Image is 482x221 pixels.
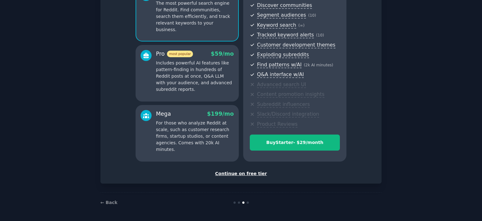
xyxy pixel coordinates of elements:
a: ← Back [100,200,117,205]
button: BuyStarter- $29/month [250,135,340,151]
span: Product Reviews [257,121,297,128]
div: Buy Starter - $ 29 /month [250,139,340,146]
p: For those who analyze Reddit at scale, such as customer research firms, startup studios, or conte... [156,120,234,153]
span: most popular [167,51,193,57]
span: Content promotion insights [257,91,324,98]
span: Discover communities [257,2,312,9]
span: Find patterns w/AI [257,62,302,68]
span: ( 2k AI minutes ) [304,63,333,67]
span: Subreddit influencers [257,101,310,108]
span: ( ∞ ) [298,23,305,28]
span: $ 199 /mo [207,111,234,117]
span: Tracked keyword alerts [257,32,314,38]
span: Slack/Discord integration [257,111,319,118]
span: Exploding subreddits [257,52,309,58]
span: Customer development themes [257,42,335,48]
span: Advanced search UI [257,81,306,88]
div: Continue on free tier [107,170,375,177]
div: Pro [156,50,193,58]
span: Q&A interface w/AI [257,71,304,78]
div: Mega [156,110,171,118]
span: ( 10 ) [316,33,324,37]
span: Segment audiences [257,12,306,19]
p: Includes powerful AI features like pattern-finding in hundreds of Reddit posts at once, Q&A LLM w... [156,60,234,93]
span: $ 59 /mo [211,51,234,57]
span: ( 10 ) [308,13,316,18]
span: Keyword search [257,22,296,29]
